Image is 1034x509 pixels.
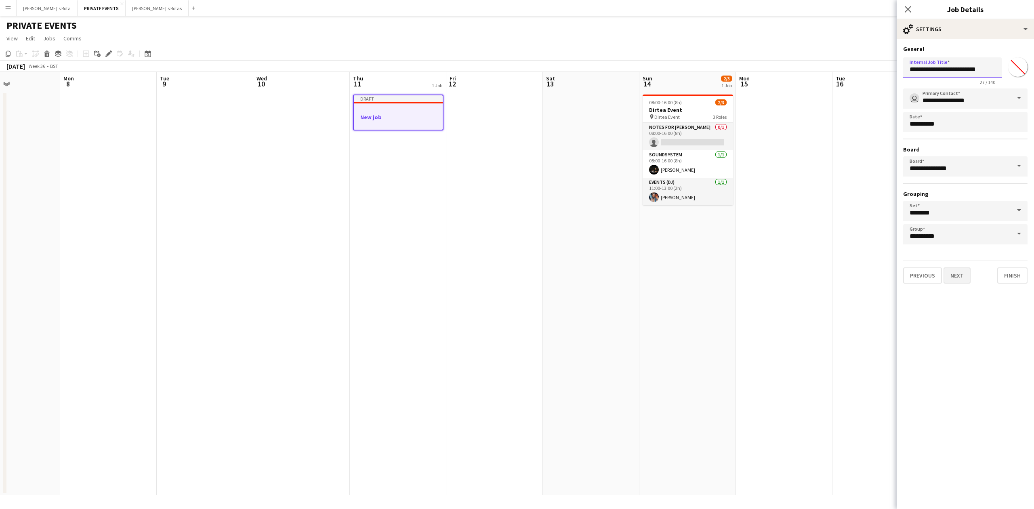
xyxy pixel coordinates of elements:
[546,75,555,82] span: Sat
[160,75,169,82] span: Tue
[836,75,845,82] span: Tue
[353,75,363,82] span: Thu
[643,95,733,205] app-job-card: 08:00-16:00 (8h)2/3Dirtea Event Dirtea Event3 RolesNotes for [PERSON_NAME]0/108:00-16:00 (8h) Sou...
[713,114,727,120] span: 3 Roles
[715,99,727,105] span: 2/3
[903,45,1028,53] h3: General
[643,150,733,178] app-card-role: Soundsystem1/108:00-16:00 (8h)[PERSON_NAME]
[641,79,652,88] span: 14
[255,79,267,88] span: 10
[63,35,82,42] span: Comms
[23,33,38,44] a: Edit
[3,33,21,44] a: View
[354,95,443,102] div: Draft
[944,267,971,284] button: Next
[62,79,74,88] span: 8
[63,75,74,82] span: Mon
[354,114,443,121] h3: New job
[27,63,47,69] span: Week 36
[448,79,456,88] span: 12
[897,4,1034,15] h3: Job Details
[450,75,456,82] span: Fri
[17,0,78,16] button: [PERSON_NAME]'s Rota
[903,190,1028,198] h3: Grouping
[256,75,267,82] span: Wed
[159,79,169,88] span: 9
[897,19,1034,39] div: Settings
[50,63,58,69] div: BST
[352,79,363,88] span: 11
[643,123,733,150] app-card-role: Notes for [PERSON_NAME]0/108:00-16:00 (8h)
[6,62,25,70] div: [DATE]
[643,106,733,114] h3: Dirtea Event
[26,35,35,42] span: Edit
[721,76,732,82] span: 2/3
[643,75,652,82] span: Sun
[973,79,1002,85] span: 27 / 140
[78,0,126,16] button: PRIVATE EVENTS
[40,33,59,44] a: Jobs
[6,35,18,42] span: View
[353,95,443,130] app-job-card: DraftNew job
[834,79,845,88] span: 16
[545,79,555,88] span: 13
[654,114,680,120] span: Dirtea Event
[6,19,77,32] h1: PRIVATE EVENTS
[721,82,732,88] div: 1 Job
[643,178,733,205] app-card-role: Events (DJ)1/111:00-13:00 (2h)[PERSON_NAME]
[649,99,682,105] span: 08:00-16:00 (8h)
[738,79,750,88] span: 15
[739,75,750,82] span: Mon
[432,82,442,88] div: 1 Job
[903,146,1028,153] h3: Board
[43,35,55,42] span: Jobs
[60,33,85,44] a: Comms
[997,267,1028,284] button: Finish
[126,0,189,16] button: [PERSON_NAME]'s Rotas
[903,267,942,284] button: Previous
